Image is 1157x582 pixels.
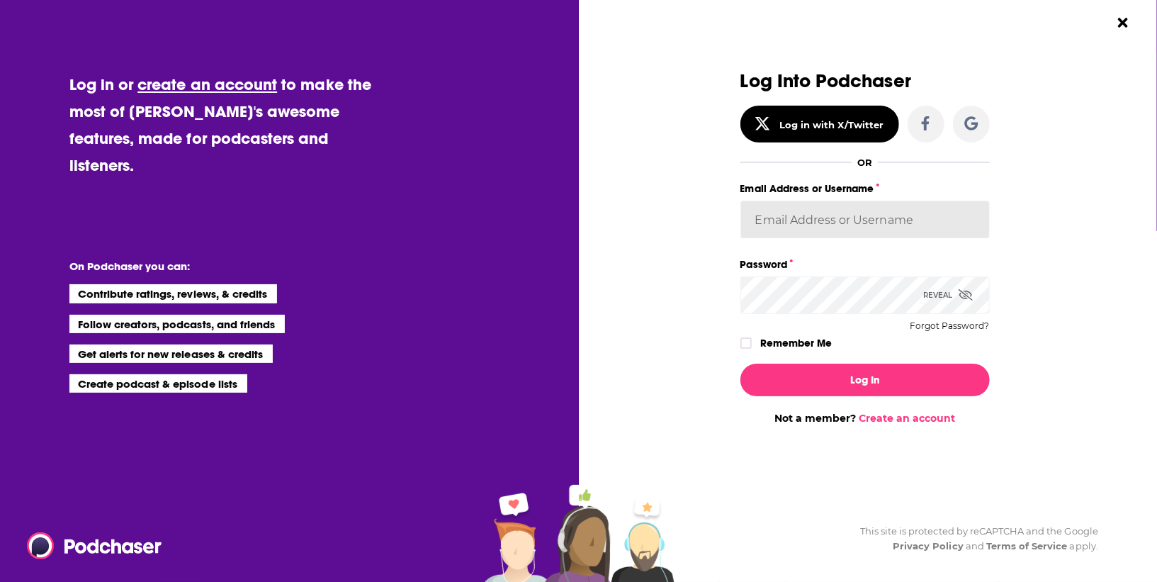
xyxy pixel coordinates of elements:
h3: Log Into Podchaser [740,71,990,91]
a: Podchaser - Follow, Share and Rate Podcasts [27,532,152,559]
img: Podchaser - Follow, Share and Rate Podcasts [27,532,163,559]
li: Get alerts for new releases & credits [69,345,273,363]
button: Forgot Password? [910,321,990,331]
div: Log in with X/Twitter [779,119,884,130]
a: Terms of Service [986,540,1068,552]
div: Not a member? [740,412,990,425]
li: On Podchaser you can: [69,259,353,273]
label: Password [740,255,990,274]
button: Log In [740,364,990,396]
input: Email Address or Username [740,201,990,239]
div: This site is protected by reCAPTCHA and the Google and apply. [849,524,1098,554]
div: Reveal [924,276,973,314]
a: Create an account [859,412,955,425]
div: OR [857,157,872,168]
li: Contribute ratings, reviews, & credits [69,284,278,303]
a: Privacy Policy [893,540,964,552]
a: create an account [137,74,277,94]
button: Close Button [1110,9,1136,36]
button: Log in with X/Twitter [740,106,899,142]
label: Email Address or Username [740,179,990,198]
li: Create podcast & episode lists [69,374,247,393]
label: Remember Me [760,334,832,352]
li: Follow creators, podcasts, and friends [69,315,286,333]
